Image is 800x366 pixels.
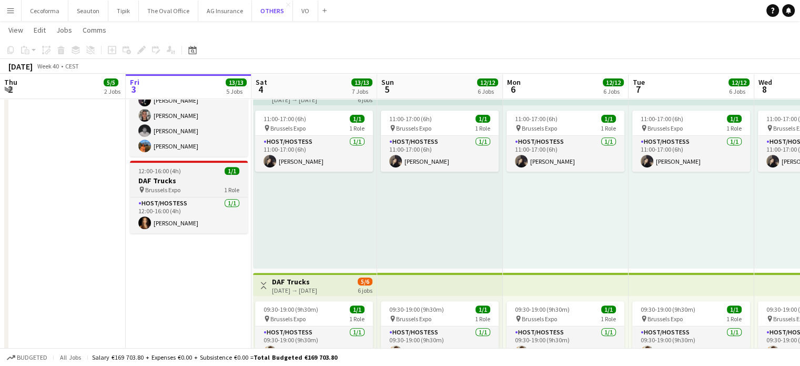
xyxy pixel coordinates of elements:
span: 13/13 [351,78,372,86]
span: 1/1 [350,305,364,313]
button: Cecoforma [22,1,68,21]
span: 11:00-17:00 (6h) [641,115,683,123]
span: 1 Role [601,315,616,323]
div: 2 Jobs [104,87,120,95]
button: OTHERS [252,1,293,21]
div: 6 Jobs [478,87,498,95]
span: 09:30-19:00 (9h30m) [264,305,318,313]
h3: DAF Trucks [272,277,317,286]
div: Salary €169 703.80 + Expenses €0.00 + Subsistence €0.00 = [92,353,337,361]
span: 5/5 [104,78,118,86]
span: 12/12 [603,78,624,86]
app-card-role: Host/Hostess1/111:00-17:00 (6h)[PERSON_NAME] [381,136,499,172]
app-card-role: Host/Hostess1/111:00-17:00 (6h)[PERSON_NAME] [507,136,624,172]
span: 1 Role [349,315,364,323]
span: 12:00-16:00 (4h) [138,167,181,175]
app-job-card: 11:00-17:00 (6h)1/1 Brussels Expo1 RoleHost/Hostess1/111:00-17:00 (6h)[PERSON_NAME] [381,111,499,172]
app-job-card: 09:30-19:00 (9h30m)1/1 Brussels Expo1 RoleHost/Hostess1/109:30-19:00 (9h30m)[PERSON_NAME] [255,301,373,362]
span: 1/1 [350,115,364,123]
span: Mon [507,77,521,87]
span: Brussels Expo [270,124,306,132]
span: 2 [3,83,17,95]
span: 1/1 [727,305,742,313]
a: Jobs [52,23,76,37]
span: 1 Role [601,124,616,132]
span: 1 Role [726,315,742,323]
span: 1 Role [224,186,239,194]
span: Brussels Expo [522,315,557,323]
span: Brussels Expo [522,124,557,132]
button: Seauton [68,1,108,21]
app-card-role: Host/Hostess1/111:00-17:00 (6h)[PERSON_NAME] [632,136,750,172]
button: The Oval Office [139,1,198,21]
a: View [4,23,27,37]
div: 6 jobs [358,95,372,104]
div: CEST [65,62,79,70]
app-card-role: Host/Hostess1/109:30-19:00 (9h30m)[PERSON_NAME] [632,327,750,362]
span: Sat [256,77,267,87]
span: Fri [130,77,139,87]
span: Week 40 [35,62,61,70]
div: 5 Jobs [226,87,246,95]
span: Brussels Expo [145,186,180,194]
span: Thu [4,77,17,87]
app-job-card: 11:00-17:00 (6h)1/1 Brussels Expo1 RoleHost/Hostess1/111:00-17:00 (6h)[PERSON_NAME] [507,111,624,172]
button: VO [293,1,318,21]
span: 5/6 [358,278,372,285]
a: Edit [29,23,50,37]
app-job-card: 09:30-19:00 (9h30m)1/1 Brussels Expo1 RoleHost/Hostess1/109:30-19:00 (9h30m)[PERSON_NAME] [381,301,499,362]
span: 11:00-17:00 (6h) [515,115,558,123]
app-job-card: 09:30-19:00 (9h30m)1/1 Brussels Expo1 RoleHost/Hostess1/109:30-19:00 (9h30m)[PERSON_NAME] [632,301,750,362]
span: 4 [254,83,267,95]
span: 1/1 [601,305,616,313]
span: 09:30-19:00 (9h30m) [641,305,695,313]
span: Sun [381,77,394,87]
span: 1/1 [727,115,742,123]
span: Jobs [56,25,72,35]
span: 1/1 [601,115,616,123]
app-card-role: Host/Hostess1/112:00-16:00 (4h)[PERSON_NAME] [130,197,248,233]
button: Tipik [108,1,139,21]
span: View [8,25,23,35]
span: 11:00-17:00 (6h) [389,115,432,123]
app-card-role: Host/Hostess1/109:30-19:00 (9h30m)[PERSON_NAME] [381,327,499,362]
div: 6 Jobs [603,87,623,95]
span: 1/1 [225,167,239,175]
span: Edit [34,25,46,35]
span: 7 [631,83,645,95]
span: 13/13 [226,78,247,86]
button: Budgeted [5,352,49,363]
div: [DATE] → [DATE] [272,96,317,104]
app-job-card: 09:30-19:00 (9h30m)1/1 Brussels Expo1 RoleHost/Hostess1/109:30-19:00 (9h30m)[PERSON_NAME] [507,301,624,362]
span: Brussels Expo [396,124,431,132]
app-card-role: Host/Hostess4/410:00-19:00 (9h)[PERSON_NAME][PERSON_NAME][PERSON_NAME][PERSON_NAME] [130,75,248,156]
span: Total Budgeted €169 703.80 [254,353,337,361]
span: Brussels Expo [396,315,431,323]
app-card-role: Host/Hostess1/109:30-19:00 (9h30m)[PERSON_NAME] [255,327,373,362]
div: 7 Jobs [352,87,372,95]
span: 1/1 [475,305,490,313]
span: Brussels Expo [647,315,683,323]
span: Brussels Expo [270,315,306,323]
span: Budgeted [17,354,47,361]
app-job-card: 11:00-17:00 (6h)1/1 Brussels Expo1 RoleHost/Hostess1/111:00-17:00 (6h)[PERSON_NAME] [255,111,373,172]
span: 12/12 [728,78,750,86]
span: 8 [757,83,772,95]
span: 1 Role [475,124,490,132]
span: 1/1 [475,115,490,123]
div: [DATE] [8,61,33,72]
app-card-role: Host/Hostess1/109:30-19:00 (9h30m)[PERSON_NAME] [507,327,624,362]
span: 09:30-19:00 (9h30m) [515,305,570,313]
div: 6 Jobs [729,87,749,95]
div: 11:00-17:00 (6h)1/1 Brussels Expo1 RoleHost/Hostess1/111:00-17:00 (6h)[PERSON_NAME] [632,111,750,172]
span: 1 Role [349,124,364,132]
app-job-card: 12:00-16:00 (4h)1/1DAF Trucks Brussels Expo1 RoleHost/Hostess1/112:00-16:00 (4h)[PERSON_NAME] [130,161,248,233]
